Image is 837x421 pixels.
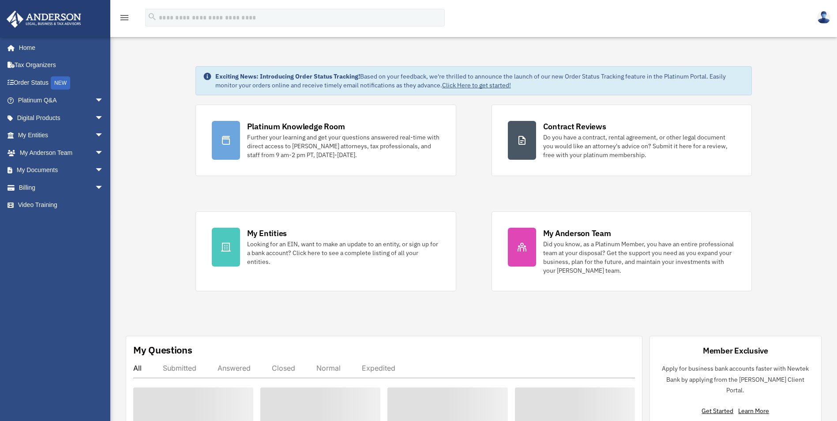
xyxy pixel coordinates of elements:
div: Based on your feedback, we're thrilled to announce the launch of our new Order Status Tracking fe... [215,72,745,90]
div: Do you have a contract, rental agreement, or other legal document you would like an attorney's ad... [543,133,736,159]
a: My Documentsarrow_drop_down [6,162,117,179]
span: arrow_drop_down [95,144,113,162]
span: arrow_drop_down [95,92,113,110]
div: Looking for an EIN, want to make an update to an entity, or sign up for a bank account? Click her... [247,240,440,266]
p: Apply for business bank accounts faster with Newtek Bank by applying from the [PERSON_NAME] Clien... [657,363,814,396]
span: arrow_drop_down [95,109,113,127]
div: Further your learning and get your questions answered real-time with direct access to [PERSON_NAM... [247,133,440,159]
a: Tax Organizers [6,56,117,74]
div: NEW [51,76,70,90]
a: Home [6,39,113,56]
a: My Anderson Teamarrow_drop_down [6,144,117,162]
a: Billingarrow_drop_down [6,179,117,196]
a: Platinum Knowledge Room Further your learning and get your questions answered real-time with dire... [195,105,456,176]
a: Digital Productsarrow_drop_down [6,109,117,127]
i: menu [119,12,130,23]
a: Click Here to get started! [442,81,511,89]
span: arrow_drop_down [95,179,113,197]
div: Platinum Knowledge Room [247,121,345,132]
i: search [147,12,157,22]
div: Contract Reviews [543,121,606,132]
span: arrow_drop_down [95,162,113,180]
div: Normal [316,364,341,372]
div: Did you know, as a Platinum Member, you have an entire professional team at your disposal? Get th... [543,240,736,275]
a: Get Started [702,407,737,415]
a: Order StatusNEW [6,74,117,92]
a: menu [119,15,130,23]
a: My Anderson Team Did you know, as a Platinum Member, you have an entire professional team at your... [492,211,752,291]
div: My Entities [247,228,287,239]
img: User Pic [817,11,830,24]
div: Submitted [163,364,196,372]
span: arrow_drop_down [95,127,113,145]
div: My Anderson Team [543,228,611,239]
div: Answered [218,364,251,372]
div: Expedited [362,364,395,372]
a: Learn More [738,407,769,415]
a: Video Training [6,196,117,214]
div: My Questions [133,343,192,357]
a: My Entitiesarrow_drop_down [6,127,117,144]
a: Contract Reviews Do you have a contract, rental agreement, or other legal document you would like... [492,105,752,176]
strong: Exciting News: Introducing Order Status Tracking! [215,72,360,80]
div: Closed [272,364,295,372]
div: All [133,364,142,372]
a: My Entities Looking for an EIN, want to make an update to an entity, or sign up for a bank accoun... [195,211,456,291]
div: Member Exclusive [703,345,768,356]
img: Anderson Advisors Platinum Portal [4,11,84,28]
a: Platinum Q&Aarrow_drop_down [6,92,117,109]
